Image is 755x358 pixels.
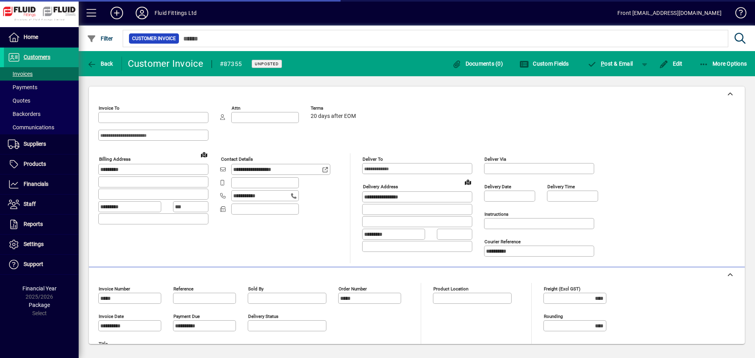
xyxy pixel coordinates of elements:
a: Home [4,28,79,47]
a: Payments [4,81,79,94]
mat-label: Deliver via [484,156,506,162]
mat-label: Delivery time [547,184,575,189]
mat-label: Order number [339,286,367,292]
a: Reports [4,215,79,234]
span: Customers [24,54,50,60]
span: Customer Invoice [132,35,176,42]
span: Filter [87,35,113,42]
span: Back [87,61,113,67]
a: View on map [198,148,210,161]
mat-label: Delivery status [248,314,278,319]
mat-label: Deliver To [363,156,383,162]
span: Support [24,261,43,267]
button: Back [85,57,115,71]
span: Settings [24,241,44,247]
mat-label: Freight (excl GST) [544,286,580,292]
div: Front [EMAIL_ADDRESS][DOMAIN_NAME] [617,7,722,19]
span: 20 days after EOM [311,113,356,119]
button: Filter [85,31,115,46]
mat-label: Invoice To [99,105,120,111]
a: View on map [462,176,474,188]
span: Custom Fields [519,61,569,67]
span: Package [29,302,50,308]
div: Customer Invoice [128,57,204,70]
button: Edit [657,57,685,71]
mat-label: Delivery date [484,184,511,189]
mat-label: Invoice date [99,314,124,319]
span: Reports [24,221,43,227]
span: ost & Email [587,61,633,67]
mat-label: Product location [433,286,468,292]
mat-label: Instructions [484,211,508,217]
mat-label: Rounding [544,314,563,319]
span: Backorders [8,111,41,117]
span: Invoices [8,71,33,77]
a: Support [4,255,79,274]
mat-label: Invoice number [99,286,130,292]
span: Quotes [8,97,30,104]
div: Fluid Fittings Ltd [155,7,197,19]
mat-label: Courier Reference [484,239,521,244]
mat-label: Sold by [248,286,263,292]
mat-label: Reference [173,286,193,292]
span: Home [24,34,38,40]
a: Communications [4,121,79,134]
mat-label: Title [99,341,108,347]
span: P [601,61,604,67]
a: Backorders [4,107,79,121]
a: Invoices [4,67,79,81]
a: Staff [4,195,79,214]
span: Products [24,161,46,167]
button: More Options [697,57,749,71]
app-page-header-button: Back [79,57,122,71]
button: Documents (0) [450,57,505,71]
span: Terms [311,106,358,111]
span: Financial Year [22,285,57,292]
button: Profile [129,6,155,20]
span: Financials [24,181,48,187]
button: Add [104,6,129,20]
span: Payments [8,84,37,90]
button: Post & Email [584,57,637,71]
span: Suppliers [24,141,46,147]
div: #87355 [220,58,242,70]
span: Staff [24,201,36,207]
a: Quotes [4,94,79,107]
a: Knowledge Base [729,2,745,27]
span: Documents (0) [452,61,503,67]
span: Communications [8,124,54,130]
span: Unposted [255,61,279,66]
button: Custom Fields [517,57,571,71]
a: Suppliers [4,134,79,154]
mat-label: Payment due [173,314,200,319]
span: Edit [659,61,683,67]
a: Financials [4,174,79,194]
span: More Options [699,61,747,67]
a: Settings [4,235,79,254]
mat-label: Attn [232,105,240,111]
a: Products [4,154,79,174]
